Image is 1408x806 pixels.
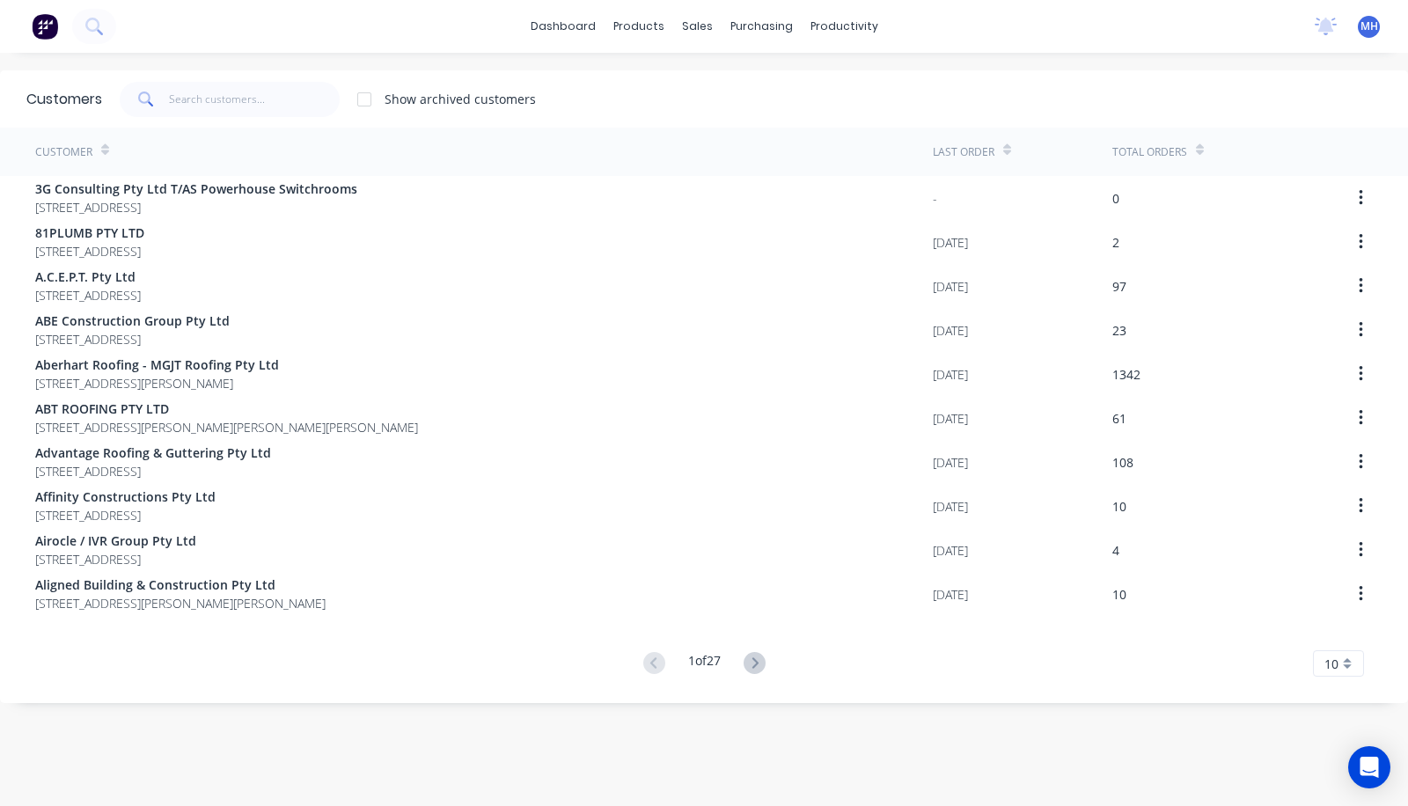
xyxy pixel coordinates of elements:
[933,541,968,560] div: [DATE]
[35,223,144,242] span: 81PLUMB PTY LTD
[35,180,357,198] span: 3G Consulting Pty Ltd T/AS Powerhouse Switchrooms
[385,90,536,108] div: Show archived customers
[35,487,216,506] span: Affinity Constructions Pty Ltd
[933,585,968,604] div: [DATE]
[169,82,341,117] input: Search customers...
[802,13,887,40] div: productivity
[1112,144,1187,160] div: Total Orders
[933,233,968,252] div: [DATE]
[35,355,279,374] span: Aberhart Roofing - MGJT Roofing Pty Ltd
[933,144,994,160] div: Last Order
[522,13,605,40] a: dashboard
[722,13,802,40] div: purchasing
[933,277,968,296] div: [DATE]
[933,497,968,516] div: [DATE]
[1360,18,1378,34] span: MH
[35,531,196,550] span: Airocle / IVR Group Pty Ltd
[1112,453,1133,472] div: 108
[35,462,271,480] span: [STREET_ADDRESS]
[933,321,968,340] div: [DATE]
[35,330,230,348] span: [STREET_ADDRESS]
[32,13,58,40] img: Factory
[1348,746,1390,788] div: Open Intercom Messenger
[605,13,673,40] div: products
[35,399,418,418] span: ABT ROOFING PTY LTD
[35,286,141,304] span: [STREET_ADDRESS]
[35,594,326,612] span: [STREET_ADDRESS][PERSON_NAME][PERSON_NAME]
[35,198,357,216] span: [STREET_ADDRESS]
[35,418,418,436] span: [STREET_ADDRESS][PERSON_NAME][PERSON_NAME][PERSON_NAME]
[35,267,141,286] span: A.C.E.P.T. Pty Ltd
[35,506,216,524] span: [STREET_ADDRESS]
[673,13,722,40] div: sales
[1112,541,1119,560] div: 4
[933,453,968,472] div: [DATE]
[35,550,196,568] span: [STREET_ADDRESS]
[1112,497,1126,516] div: 10
[933,409,968,428] div: [DATE]
[1112,277,1126,296] div: 97
[1112,365,1140,384] div: 1342
[1112,189,1119,208] div: 0
[1112,409,1126,428] div: 61
[1112,233,1119,252] div: 2
[933,365,968,384] div: [DATE]
[26,89,102,110] div: Customers
[35,242,144,260] span: [STREET_ADDRESS]
[35,311,230,330] span: ABE Construction Group Pty Ltd
[35,374,279,392] span: [STREET_ADDRESS][PERSON_NAME]
[1112,321,1126,340] div: 23
[688,651,721,677] div: 1 of 27
[933,189,937,208] div: -
[35,144,92,160] div: Customer
[35,575,326,594] span: Aligned Building & Construction Pty Ltd
[1324,655,1338,673] span: 10
[1112,585,1126,604] div: 10
[35,443,271,462] span: Advantage Roofing & Guttering Pty Ltd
